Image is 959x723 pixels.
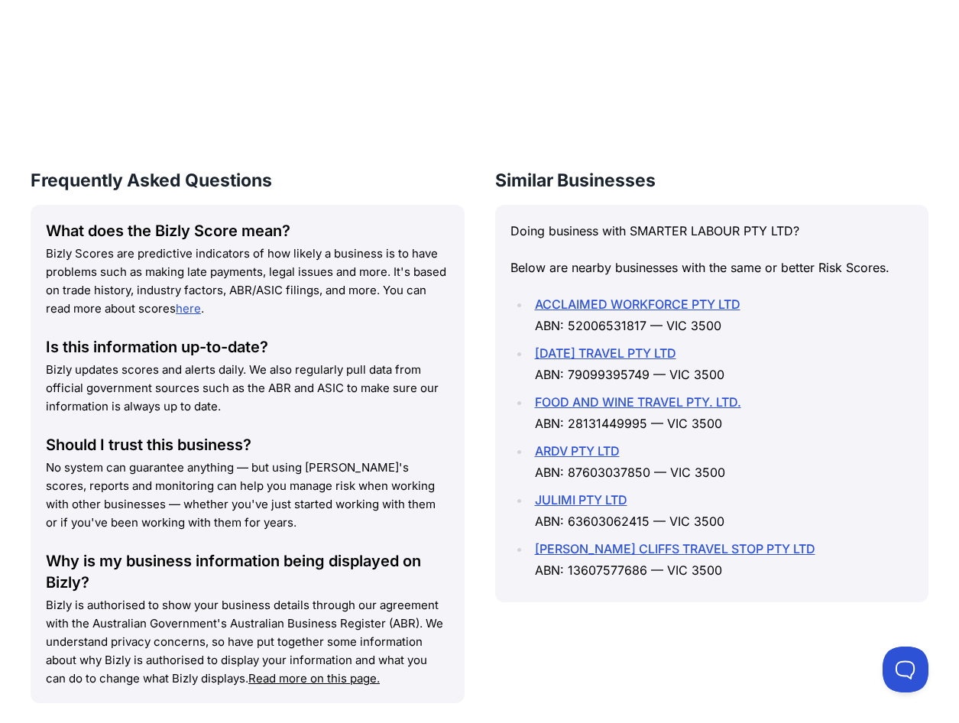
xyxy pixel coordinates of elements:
[535,345,676,361] a: [DATE] TRAVEL PTY LTD
[535,297,740,312] a: ACCLAIMED WORKFORCE PTY LTD
[46,596,449,688] p: Bizly is authorised to show your business details through our agreement with the Australian Gover...
[46,459,449,532] p: No system can guarantee anything — but using [PERSON_NAME]'s scores, reports and monitoring can h...
[46,220,449,242] div: What does the Bizly Score mean?
[495,168,929,193] h3: Similar Businesses
[31,168,465,193] h3: Frequently Asked Questions
[46,434,449,456] div: Should I trust this business?
[248,671,380,686] a: Read more on this page.
[46,361,449,416] p: Bizly updates scores and alerts daily. We also regularly pull data from official government sourc...
[530,440,914,483] li: ABN: 87603037850 — VIC 3500
[530,342,914,385] li: ABN: 79099395749 — VIC 3500
[46,336,449,358] div: Is this information up-to-date?
[530,538,914,581] li: ABN: 13607577686 — VIC 3500
[530,489,914,532] li: ABN: 63603062415 — VIC 3500
[535,541,815,556] a: [PERSON_NAME] CLIFFS TRAVEL STOP PTY LTD
[176,301,201,316] a: here
[46,245,449,318] p: Bizly Scores are predictive indicators of how likely a business is to have problems such as makin...
[46,550,449,593] div: Why is my business information being displayed on Bizly?
[535,443,620,459] a: ARDV PTY LTD
[535,492,627,507] a: JULIMI PTY LTD
[883,647,928,692] iframe: Toggle Customer Support
[530,391,914,434] li: ABN: 28131449995 — VIC 3500
[535,394,741,410] a: FOOD AND WINE TRAVEL PTY. LTD.
[510,220,914,242] p: Doing business with SMARTER LABOUR PTY LTD?
[530,293,914,336] li: ABN: 52006531817 — VIC 3500
[510,257,914,278] p: Below are nearby businesses with the same or better Risk Scores.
